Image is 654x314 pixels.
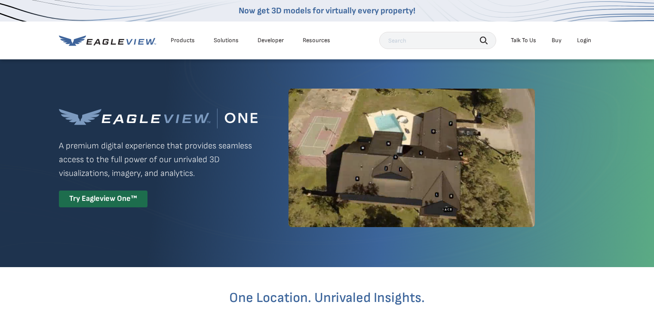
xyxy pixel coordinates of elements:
[258,37,284,44] a: Developer
[59,108,258,129] img: Eagleview One™
[59,139,258,180] p: A premium digital experience that provides seamless access to the full power of our unrivaled 3D ...
[303,37,330,44] div: Resources
[59,191,147,207] div: Try Eagleview One™
[577,37,591,44] div: Login
[171,37,195,44] div: Products
[511,37,536,44] div: Talk To Us
[239,6,415,16] a: Now get 3D models for virtually every property!
[65,291,589,305] h2: One Location. Unrivaled Insights.
[379,32,496,49] input: Search
[214,37,239,44] div: Solutions
[552,37,562,44] a: Buy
